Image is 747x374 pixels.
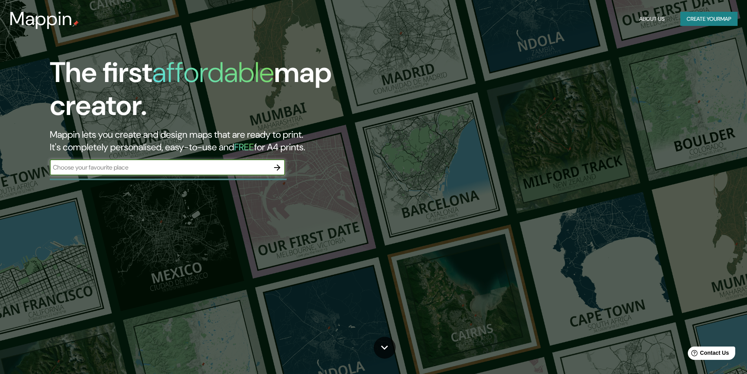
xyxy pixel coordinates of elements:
[50,128,423,153] h2: Mappin lets you create and design maps that are ready to print. It's completely personalised, eas...
[50,56,423,128] h1: The first map creator.
[234,141,254,153] h5: FREE
[636,12,668,26] button: About Us
[152,54,274,91] h1: affordable
[9,8,73,30] h3: Mappin
[680,12,738,26] button: Create yourmap
[50,163,269,172] input: Choose your favourite place
[73,20,79,27] img: mappin-pin
[677,343,738,365] iframe: Help widget launcher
